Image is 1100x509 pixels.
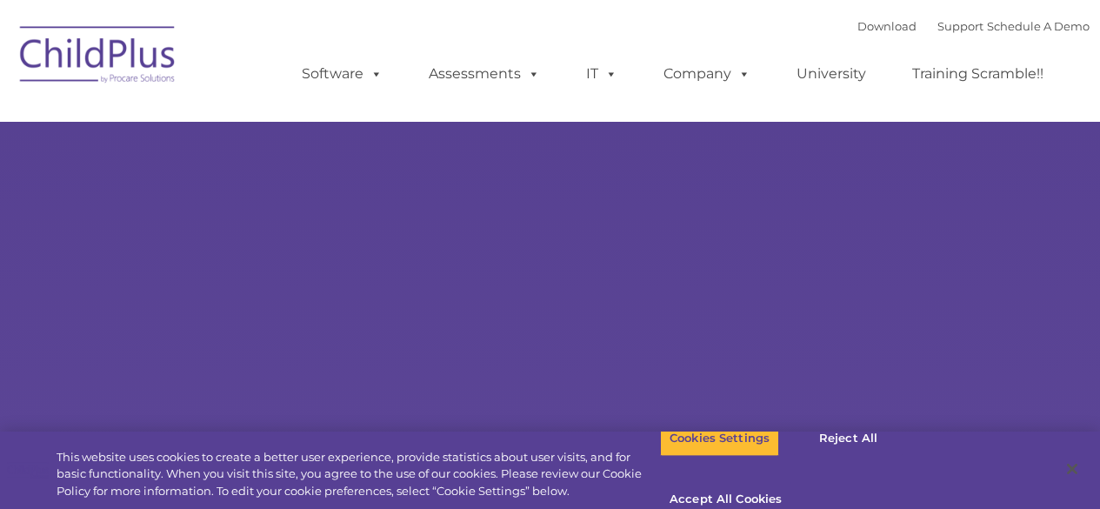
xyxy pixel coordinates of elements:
[57,449,660,500] div: This website uses cookies to create a better user experience, provide statistics about user visit...
[794,420,903,457] button: Reject All
[857,19,1090,33] font: |
[646,57,768,91] a: Company
[11,14,185,101] img: ChildPlus by Procare Solutions
[937,19,983,33] a: Support
[1053,450,1091,488] button: Close
[895,57,1061,91] a: Training Scramble!!
[857,19,917,33] a: Download
[987,19,1090,33] a: Schedule A Demo
[411,57,557,91] a: Assessments
[779,57,883,91] a: University
[660,420,779,457] button: Cookies Settings
[569,57,635,91] a: IT
[284,57,400,91] a: Software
